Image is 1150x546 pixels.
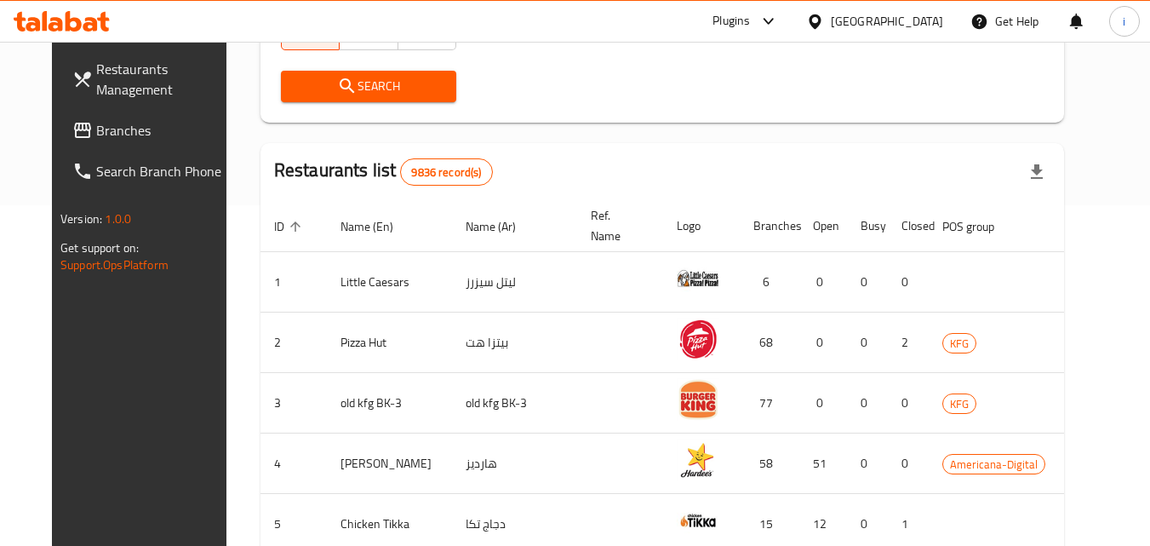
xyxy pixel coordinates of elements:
span: Search [295,76,443,97]
td: 6 [740,252,799,313]
div: Total records count [400,158,492,186]
span: Name (En) [340,216,415,237]
td: 2 [260,313,327,373]
a: Search Branch Phone [59,151,244,192]
th: Branches [740,200,799,252]
td: ليتل سيزرز [452,252,577,313]
td: 0 [888,252,929,313]
button: Search [281,71,456,102]
img: Little Caesars [677,257,719,300]
div: [GEOGRAPHIC_DATA] [831,12,943,31]
td: 68 [740,313,799,373]
td: Little Caesars [327,252,452,313]
td: 0 [847,373,888,434]
td: 2 [888,313,929,373]
span: POS group [942,216,1016,237]
span: Get support on: [60,237,139,259]
span: Search Branch Phone [96,161,231,181]
span: KFG [943,334,975,353]
span: Ref. Name [591,205,643,246]
span: ID [274,216,306,237]
td: 0 [888,373,929,434]
th: Busy [847,200,888,252]
span: Name (Ar) [466,216,538,237]
td: هارديز [452,434,577,494]
span: All [289,21,333,46]
td: 0 [799,252,847,313]
img: Hardee's [677,439,719,481]
td: 77 [740,373,799,434]
th: Open [799,200,847,252]
td: 1 [260,252,327,313]
th: Closed [888,200,929,252]
span: KFG [943,394,975,414]
td: 0 [847,252,888,313]
div: Export file [1016,152,1057,193]
h2: Restaurants list [274,158,493,186]
td: 0 [799,313,847,373]
span: Branches [96,120,231,141]
span: Americana-Digital [943,455,1044,474]
span: Restaurants Management [96,59,231,100]
a: Support.OpsPlatform [60,254,169,276]
img: Chicken Tikka [677,499,719,542]
td: 0 [847,434,888,494]
span: 1.0.0 [105,208,131,230]
td: 58 [740,434,799,494]
td: old kfg BK-3 [327,373,452,434]
td: old kfg BK-3 [452,373,577,434]
td: 0 [799,373,847,434]
th: Logo [663,200,740,252]
td: 3 [260,373,327,434]
a: Branches [59,110,244,151]
td: [PERSON_NAME] [327,434,452,494]
span: No [405,21,449,46]
td: 51 [799,434,847,494]
td: 0 [888,434,929,494]
span: i [1123,12,1125,31]
img: Pizza Hut [677,318,719,360]
div: Plugins [712,11,750,32]
span: 9836 record(s) [401,164,491,181]
td: Pizza Hut [327,313,452,373]
td: 4 [260,434,327,494]
span: Version: [60,208,102,230]
a: Restaurants Management [59,49,244,110]
td: 0 [847,313,888,373]
img: old kfg BK-3 [677,378,719,421]
span: Yes [346,21,391,46]
td: بيتزا هت [452,313,577,373]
